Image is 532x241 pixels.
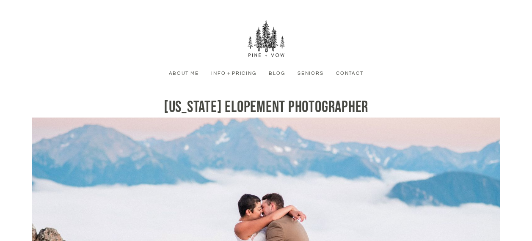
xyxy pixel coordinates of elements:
[165,70,203,77] a: About Me
[164,97,368,117] span: [US_STATE] Elopement Photographer
[293,70,328,77] a: Seniors
[207,70,260,77] a: Info + Pricing
[247,20,285,58] img: Pine + Vow
[265,70,289,77] a: Blog
[332,70,367,77] a: Contact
